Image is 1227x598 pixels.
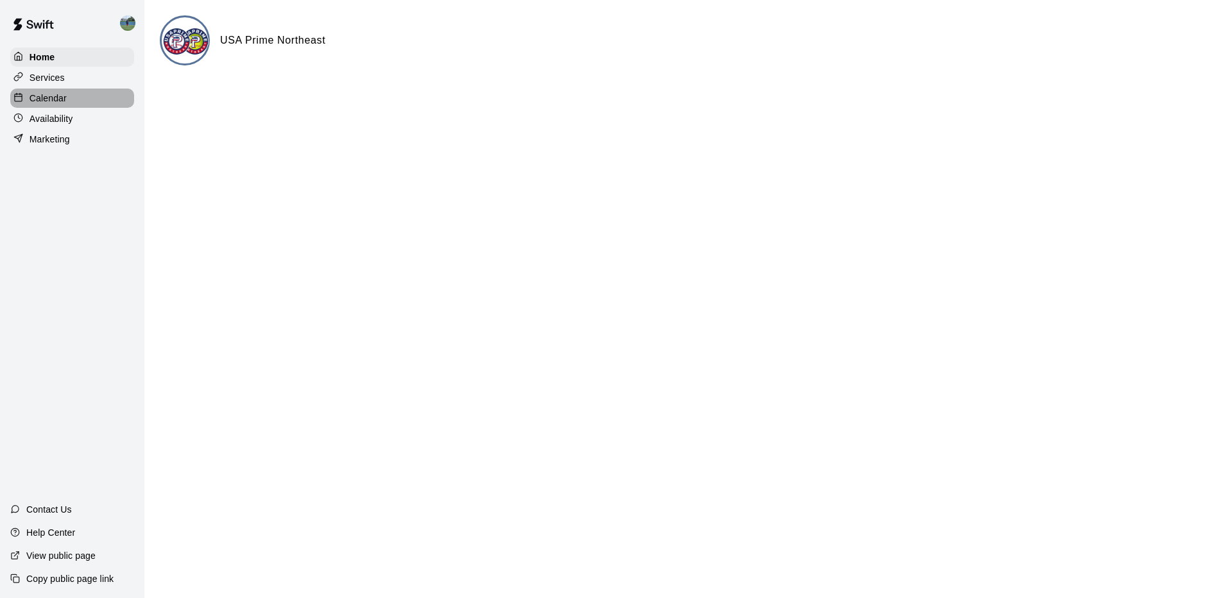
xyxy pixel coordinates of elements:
p: Help Center [26,526,75,539]
a: Calendar [10,89,134,108]
a: Services [10,68,134,87]
img: Andrew Hoffman [120,15,135,31]
p: Copy public page link [26,572,114,585]
div: Andrew Hoffman [117,10,144,36]
p: Availability [30,112,73,125]
p: View public page [26,549,96,562]
p: Marketing [30,133,70,146]
img: USA Prime Northeast logo [162,17,210,65]
h6: USA Prime Northeast [220,32,325,49]
a: Availability [10,109,134,128]
p: Calendar [30,92,67,105]
p: Contact Us [26,503,72,516]
a: Home [10,47,134,67]
p: Services [30,71,65,84]
a: Marketing [10,130,134,149]
p: Home [30,51,55,64]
